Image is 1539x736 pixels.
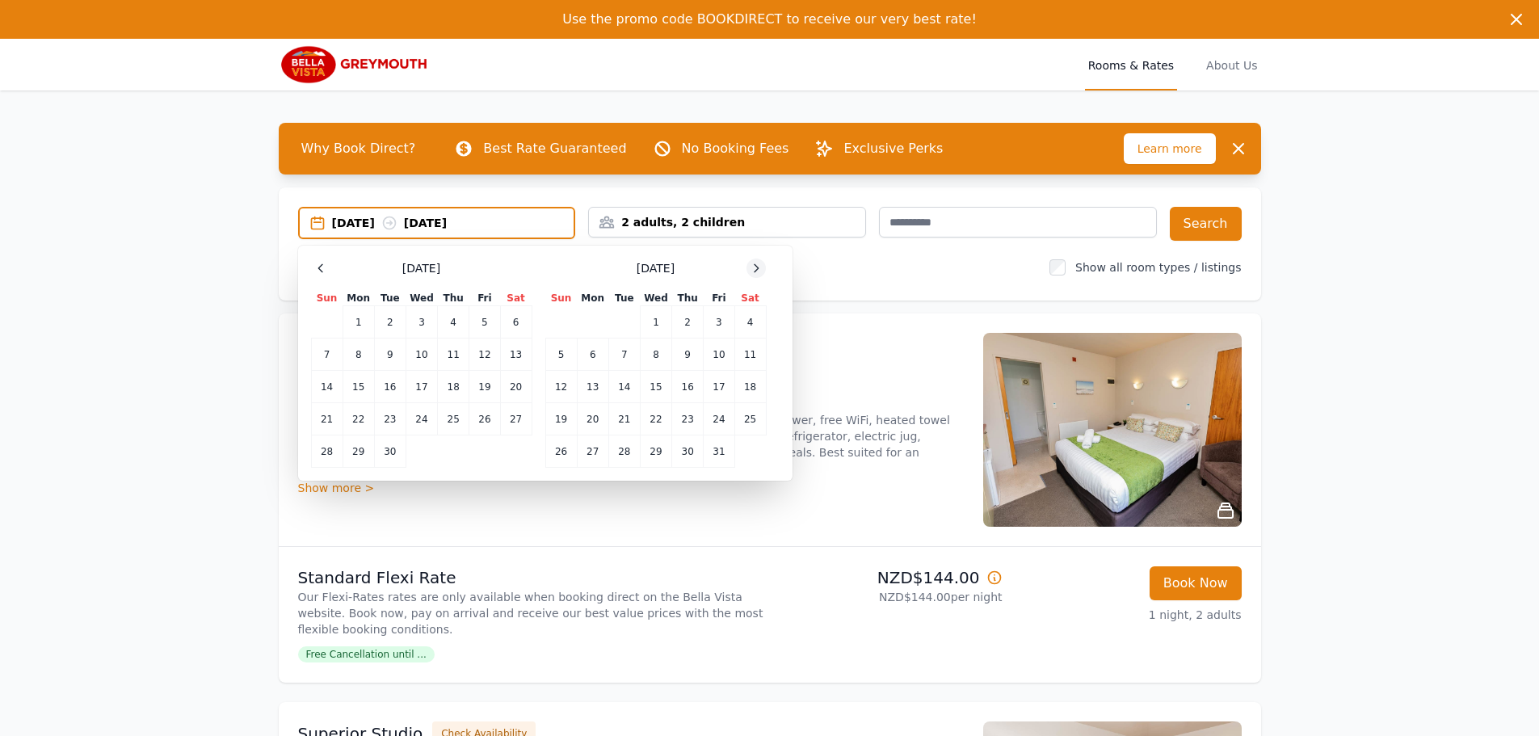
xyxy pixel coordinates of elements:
[469,306,500,339] td: 5
[734,371,766,403] td: 18
[608,371,640,403] td: 14
[776,589,1003,605] p: NZD$144.00 per night
[298,646,435,662] span: Free Cancellation until ...
[374,291,406,306] th: Tue
[343,291,374,306] th: Mon
[545,339,577,371] td: 5
[311,339,343,371] td: 7
[640,403,671,435] td: 22
[704,403,734,435] td: 24
[608,339,640,371] td: 7
[545,435,577,468] td: 26
[672,371,704,403] td: 16
[298,480,964,496] div: Show more >
[608,291,640,306] th: Tue
[672,403,704,435] td: 23
[469,403,500,435] td: 26
[589,214,865,230] div: 2 adults, 2 children
[1170,207,1242,241] button: Search
[298,566,763,589] p: Standard Flexi Rate
[640,291,671,306] th: Wed
[1015,607,1242,623] p: 1 night, 2 adults
[672,435,704,468] td: 30
[469,291,500,306] th: Fri
[577,435,608,468] td: 27
[374,403,406,435] td: 23
[374,435,406,468] td: 30
[1085,39,1177,90] a: Rooms & Rates
[288,132,429,165] span: Why Book Direct?
[332,215,574,231] div: [DATE] [DATE]
[438,371,469,403] td: 18
[438,403,469,435] td: 25
[682,139,789,158] p: No Booking Fees
[311,291,343,306] th: Sun
[704,339,734,371] td: 10
[704,435,734,468] td: 31
[640,306,671,339] td: 1
[500,339,532,371] td: 13
[374,371,406,403] td: 16
[469,371,500,403] td: 19
[704,371,734,403] td: 17
[1124,133,1216,164] span: Learn more
[704,291,734,306] th: Fri
[500,291,532,306] th: Sat
[311,403,343,435] td: 21
[343,339,374,371] td: 8
[406,339,437,371] td: 10
[1150,566,1242,600] button: Book Now
[1203,39,1260,90] a: About Us
[672,306,704,339] td: 2
[438,291,469,306] th: Thu
[640,435,671,468] td: 29
[776,566,1003,589] p: NZD$144.00
[500,371,532,403] td: 20
[640,371,671,403] td: 15
[298,589,763,637] p: Our Flexi-Rates rates are only available when booking direct on the Bella Vista website. Book now...
[406,371,437,403] td: 17
[577,339,608,371] td: 6
[406,306,437,339] td: 3
[374,339,406,371] td: 9
[640,339,671,371] td: 8
[734,291,766,306] th: Sat
[343,435,374,468] td: 29
[1075,261,1241,274] label: Show all room types / listings
[343,371,374,403] td: 15
[545,403,577,435] td: 19
[577,371,608,403] td: 13
[672,339,704,371] td: 9
[608,403,640,435] td: 21
[374,306,406,339] td: 2
[311,371,343,403] td: 14
[577,403,608,435] td: 20
[279,45,434,84] img: Bella Vista Greymouth
[500,306,532,339] td: 6
[545,371,577,403] td: 12
[438,339,469,371] td: 11
[402,260,440,276] span: [DATE]
[577,291,608,306] th: Mon
[406,403,437,435] td: 24
[545,291,577,306] th: Sun
[343,403,374,435] td: 22
[483,139,626,158] p: Best Rate Guaranteed
[343,306,374,339] td: 1
[438,306,469,339] td: 4
[672,291,704,306] th: Thu
[311,435,343,468] td: 28
[734,306,766,339] td: 4
[608,435,640,468] td: 28
[406,291,437,306] th: Wed
[469,339,500,371] td: 12
[500,403,532,435] td: 27
[843,139,943,158] p: Exclusive Perks
[637,260,675,276] span: [DATE]
[704,306,734,339] td: 3
[734,403,766,435] td: 25
[734,339,766,371] td: 11
[562,11,977,27] span: Use the promo code BOOKDIRECT to receive our very best rate!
